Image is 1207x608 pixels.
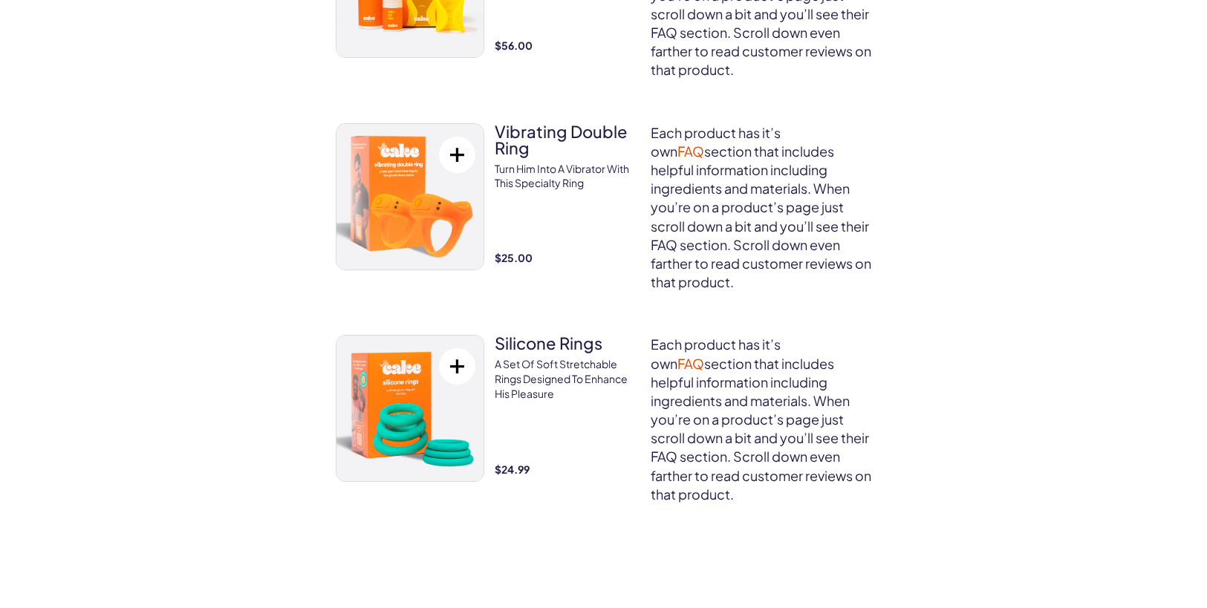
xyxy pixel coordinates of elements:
[495,335,639,351] h3: silicone rings
[495,335,639,482] a: silicone rings A set of soft stretchable rings designed to enhance his pleasure $24.99
[651,123,872,292] p: Each product has it’s own section that includes helpful information including ingredients and mat...
[336,336,484,481] img: silicone rings
[495,40,639,50] strong: $56.00
[651,335,872,503] p: Each product has it’s own section that includes helpful information including ingredients and mat...
[336,123,484,270] a: vibrating double ring
[495,252,639,263] strong: $25.00
[677,143,704,160] a: FAQ
[495,123,639,156] h3: vibrating double ring
[336,335,484,482] a: silicone rings
[495,162,639,191] p: Turn him into a vibrator with this specialty ring
[336,124,484,269] img: vibrating double ring
[677,355,704,372] a: FAQ
[495,123,639,270] a: vibrating double ring Turn him into a vibrator with this specialty ring $25.00
[495,357,639,401] p: A set of soft stretchable rings designed to enhance his pleasure
[495,464,639,474] strong: $24.99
